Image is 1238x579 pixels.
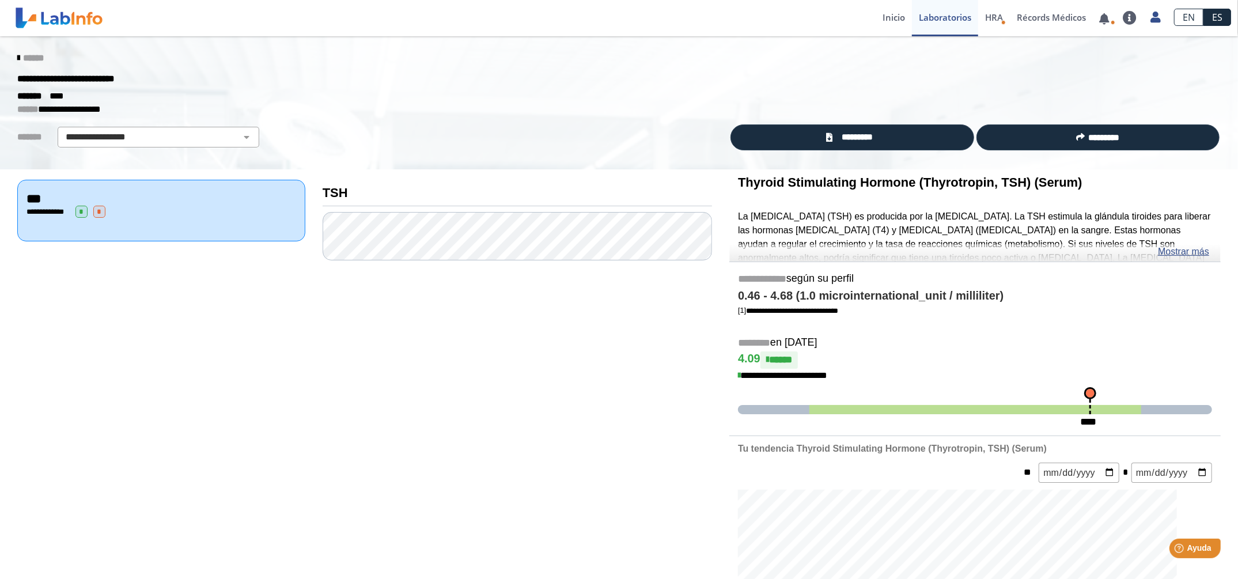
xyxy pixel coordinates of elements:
[1158,245,1209,259] a: Mostrar más
[738,289,1212,303] h4: 0.46 - 4.68 (1.0 microinternational_unit / milliliter)
[738,351,1212,369] h4: 4.09
[738,306,838,315] a: [1]
[1174,9,1203,26] a: EN
[738,444,1047,453] b: Tu tendencia Thyroid Stimulating Hormone (Thyrotropin, TSH) (Serum)
[1135,534,1225,566] iframe: Help widget launcher
[738,175,1082,190] b: Thyroid Stimulating Hormone (Thyrotropin, TSH) (Serum)
[323,186,348,200] b: TSH
[1039,463,1119,483] input: mm/dd/yyyy
[1203,9,1231,26] a: ES
[738,210,1212,279] p: La [MEDICAL_DATA] (TSH) es producida por la [MEDICAL_DATA]. La TSH estimula la glándula tiroides ...
[985,12,1003,23] span: HRA
[738,336,1212,350] h5: en [DATE]
[1131,463,1212,483] input: mm/dd/yyyy
[738,273,1212,286] h5: según su perfil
